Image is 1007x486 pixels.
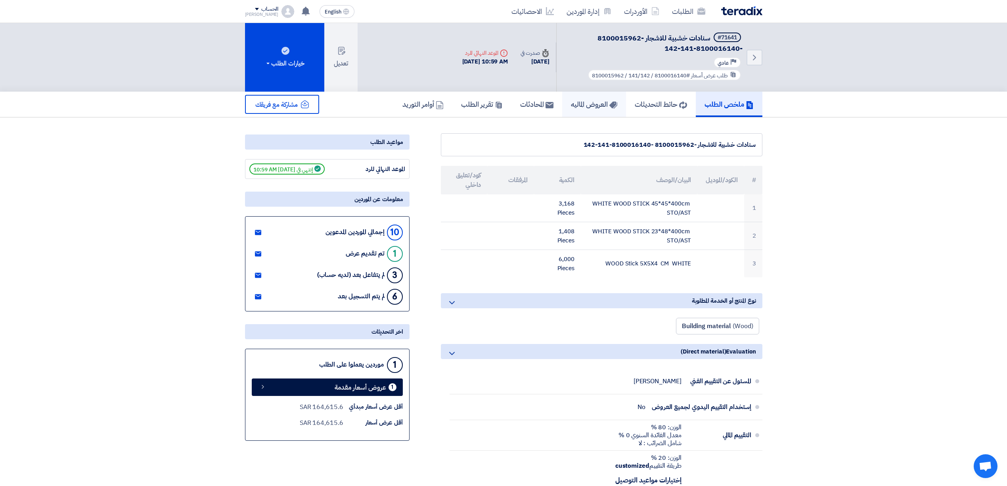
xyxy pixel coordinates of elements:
[696,92,762,117] a: ملخص الطلب
[618,439,682,447] div: شامل الضرائب : لا
[487,166,534,194] th: المرفقات
[456,462,681,470] div: طريقة التقييم
[581,222,697,250] td: WHITE WOOD STICK 23*48*400cm STO/AST
[462,49,508,57] div: الموعد النهائي للرد
[744,194,762,222] td: 1
[682,321,731,331] span: Building material
[335,384,386,390] span: عروض أسعار مقدمة
[505,2,560,21] a: الاحصائيات
[705,100,754,109] h5: ملخص الطلب
[245,324,410,339] div: اخر التحديثات
[456,454,681,462] div: الوزن: 20 %
[387,225,403,240] div: 10
[597,33,743,54] span: سنادات خشبية للاشجار -8100015962 -8100016140-141-142
[626,92,696,117] a: حائط التحديثات
[387,289,403,305] div: 6
[571,100,617,109] h5: العروض الماليه
[320,5,354,18] button: English
[343,418,403,427] div: أقل عرض أسعار
[721,6,762,15] img: Teradix logo
[718,59,729,67] span: عادي
[534,166,581,194] th: الكمية
[245,12,279,17] div: [PERSON_NAME]
[324,23,358,92] button: تعديل
[245,23,324,92] button: خيارات الطلب
[520,100,553,109] h5: المحادثات
[718,35,737,40] div: #71641
[338,293,384,300] div: لم يتم التسجيل بعد
[461,100,503,109] h5: تقرير الطلب
[245,192,410,207] div: معلومات عن الموردين
[389,383,396,391] div: 1
[635,100,687,109] h5: حائط التحديثات
[534,194,581,222] td: 3,168 Pieces
[317,271,385,279] div: لم يتفاعل بعد (لديه حساب)
[581,250,697,278] td: WOOD Stick 5X5X4 CM WHITE
[652,398,751,417] div: إستخدام التقييم اليدوي لجميع العروض
[692,296,756,305] span: نوع المنتج أو الخدمة المطلوبة
[615,461,649,471] b: customized
[255,100,298,109] span: مشاركة مع فريقك
[325,229,385,236] div: إجمالي الموردين المدعوين
[452,92,511,117] a: تقرير الطلب
[534,222,581,250] td: 1,408 Pieces
[638,403,645,411] div: No
[534,250,581,278] td: 6,000 Pieces
[744,250,762,278] td: 3
[521,49,549,57] div: صدرت في
[448,140,756,150] div: سنادات خشبية للاشجار -8100015962 -8100016140-141-142
[691,71,728,80] span: طلب عرض أسعار
[456,476,681,485] h6: إختيارات مواعيد التوصيل
[462,57,508,66] div: [DATE] 10:59 AM
[319,361,384,369] div: موردين يعملوا على الطلب
[261,6,278,13] div: الحساب
[300,402,343,412] div: 164,615.6 SAR
[688,426,751,445] div: التقييم المالي
[666,2,712,21] a: الطلبات
[744,166,762,194] th: #
[592,71,690,80] span: #8100016140 / 141/142 / 8100015962
[441,166,488,194] th: كود/تعليق داخلي
[697,166,744,194] th: الكود/الموديل
[733,321,753,331] span: (Wood)
[974,454,997,478] div: Open chat
[249,163,325,175] span: إنتهي في [DATE] 10:59 AM
[688,372,751,391] div: المسئول عن التقييم الفني
[252,378,403,396] a: 1 عروض أسعار مقدمة
[281,5,294,18] img: profile_test.png
[581,194,697,222] td: WHITE WOOD STICK 45*45*400cm STO/AST
[726,347,756,356] span: Evaluation
[744,222,762,250] td: 2
[325,9,341,15] span: English
[618,431,682,439] div: معدل الفائدة السنوي 0 %
[265,59,304,68] div: خيارات الطلب
[511,92,562,117] a: المحادثات
[560,2,618,21] a: إدارة الموردين
[245,134,410,150] div: مواعيد الطلب
[343,402,403,411] div: أقل عرض أسعار مبدأي
[387,267,403,283] div: 3
[387,246,403,262] div: 1
[618,423,682,431] div: الوزن: 80 %
[566,33,743,53] h5: سنادات خشبية للاشجار -8100015962 -8100016140-141-142
[562,92,626,117] a: العروض الماليه
[300,418,343,428] div: 164,615.6 SAR
[618,2,666,21] a: الأوردرات
[634,377,682,385] div: [PERSON_NAME]
[581,166,697,194] th: البيان/الوصف
[346,165,405,174] div: الموعد النهائي للرد
[521,57,549,66] div: [DATE]
[681,347,726,356] span: (Direct material)
[394,92,452,117] a: أوامر التوريد
[402,100,444,109] h5: أوامر التوريد
[346,250,385,257] div: تم تقديم عرض
[387,357,403,373] div: 1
